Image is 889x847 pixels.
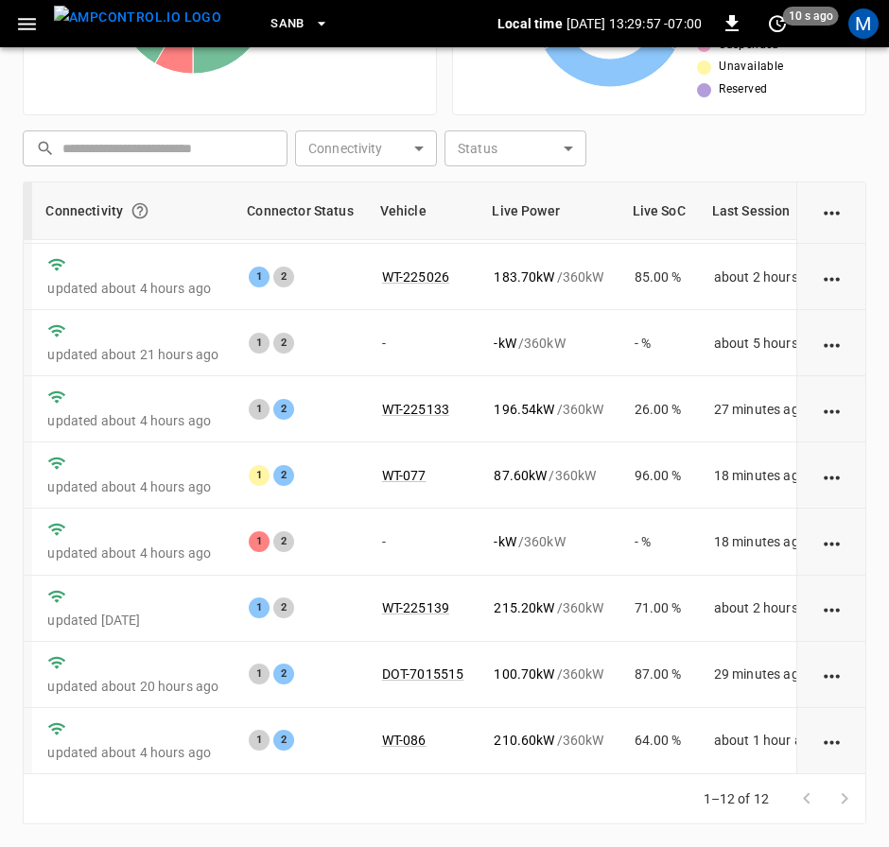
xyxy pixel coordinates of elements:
[494,466,547,485] p: 87.60 kW
[494,532,603,551] div: / 360 kW
[699,310,840,376] td: about 5 hours ago
[704,789,770,808] p: 1–12 of 12
[494,598,603,617] div: / 360 kW
[47,279,218,298] p: updated about 4 hours ago
[820,731,844,750] div: action cell options
[497,14,563,33] p: Local time
[45,194,220,228] div: Connectivity
[273,465,294,486] div: 2
[494,268,554,286] p: 183.70 kW
[382,733,427,748] a: WT-086
[367,182,479,240] th: Vehicle
[762,9,793,39] button: set refresh interval
[123,194,157,228] button: Connection between the charger and our software.
[699,376,840,442] td: 27 minutes ago
[47,477,218,496] p: updated about 4 hours ago
[494,268,603,286] div: / 360 kW
[619,244,699,310] td: 85.00 %
[619,509,699,575] td: - %
[699,509,840,575] td: 18 minutes ago
[494,532,515,551] p: - kW
[820,201,844,220] div: action cell options
[783,7,839,26] span: 10 s ago
[382,269,449,285] a: WT-225026
[273,399,294,420] div: 2
[619,642,699,708] td: 87.00 %
[270,13,305,35] span: SanB
[382,402,449,417] a: WT-225133
[249,267,270,287] div: 1
[619,576,699,642] td: 71.00 %
[494,731,603,750] div: / 360 kW
[367,310,479,376] td: -
[699,708,840,774] td: about 1 hour ago
[234,182,366,240] th: Connector Status
[820,268,844,286] div: action cell options
[249,597,270,618] div: 1
[494,665,603,683] div: / 360 kW
[699,442,840,509] td: 18 minutes ago
[619,182,699,240] th: Live SoC
[273,333,294,354] div: 2
[273,730,294,751] div: 2
[820,665,844,683] div: action cell options
[249,531,270,552] div: 1
[273,597,294,618] div: 2
[619,310,699,376] td: - %
[249,465,270,486] div: 1
[699,642,840,708] td: 29 minutes ago
[273,267,294,287] div: 2
[820,532,844,551] div: action cell options
[820,466,844,485] div: action cell options
[619,442,699,509] td: 96.00 %
[494,466,603,485] div: / 360 kW
[699,244,840,310] td: about 2 hours ago
[494,400,554,419] p: 196.54 kW
[494,665,554,683] p: 100.70 kW
[719,58,783,77] span: Unavailable
[619,708,699,774] td: 64.00 %
[47,677,218,696] p: updated about 20 hours ago
[47,611,218,630] p: updated [DATE]
[249,333,270,354] div: 1
[54,6,221,29] img: ampcontrol.io logo
[494,598,554,617] p: 215.20 kW
[719,80,767,99] span: Reserved
[382,666,464,682] a: DOT-7015515
[820,334,844,353] div: action cell options
[273,531,294,552] div: 2
[382,468,427,483] a: WT-077
[263,6,337,43] button: SanB
[367,509,479,575] td: -
[699,182,840,240] th: Last Session
[494,334,515,353] p: - kW
[47,743,218,762] p: updated about 4 hours ago
[273,664,294,684] div: 2
[249,730,270,751] div: 1
[619,376,699,442] td: 26.00 %
[249,664,270,684] div: 1
[820,400,844,419] div: action cell options
[47,544,218,562] p: updated about 4 hours ago
[382,600,449,615] a: WT-225139
[494,334,603,353] div: / 360 kW
[699,576,840,642] td: about 2 hours ago
[479,182,619,240] th: Live Power
[47,411,218,430] p: updated about 4 hours ago
[494,400,603,419] div: / 360 kW
[567,14,702,33] p: [DATE] 13:29:57 -07:00
[820,598,844,617] div: action cell options
[249,399,270,420] div: 1
[848,9,879,39] div: profile-icon
[494,731,554,750] p: 210.60 kW
[47,345,218,364] p: updated about 21 hours ago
